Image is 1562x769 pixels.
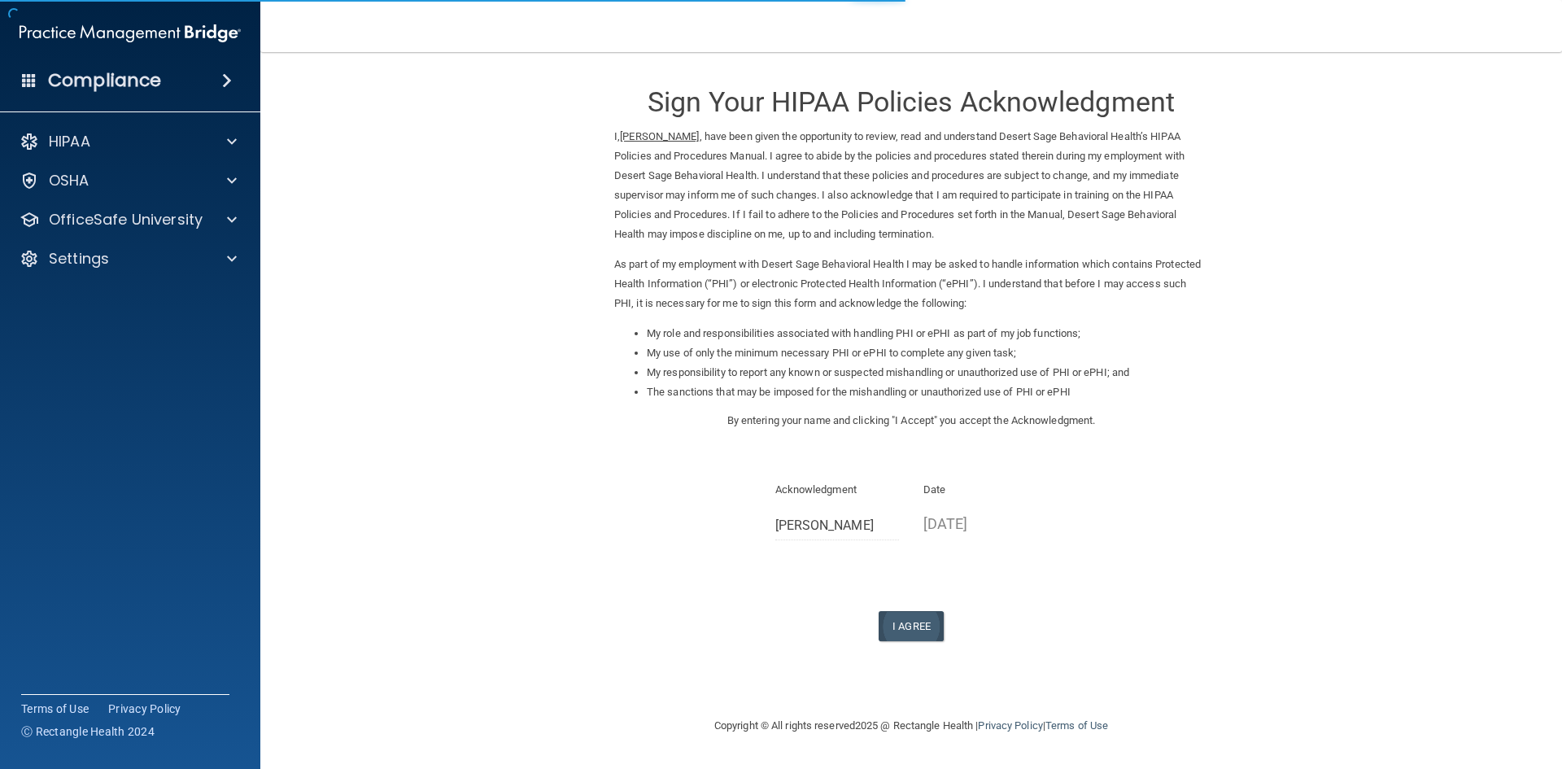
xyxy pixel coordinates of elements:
li: My responsibility to report any known or suspected mishandling or unauthorized use of PHI or ePHI... [647,363,1208,382]
li: My use of only the minimum necessary PHI or ePHI to complete any given task; [647,343,1208,363]
p: Settings [49,249,109,269]
a: Privacy Policy [108,701,181,717]
p: [DATE] [923,510,1048,537]
p: By entering your name and clicking "I Accept" you accept the Acknowledgment. [614,411,1208,430]
a: Settings [20,249,237,269]
div: Copyright © All rights reserved 2025 @ Rectangle Health | | [614,700,1208,752]
p: OSHA [49,171,89,190]
p: As part of my employment with Desert Sage Behavioral Health I may be asked to handle information ... [614,255,1208,313]
img: PMB logo [20,17,241,50]
a: Terms of Use [21,701,89,717]
p: HIPAA [49,132,90,151]
a: OfficeSafe University [20,210,237,229]
p: I, , have been given the opportunity to review, read and understand Desert Sage Behavioral Health... [614,127,1208,244]
a: Terms of Use [1045,719,1108,732]
p: Date [923,480,1048,500]
span: Ⓒ Rectangle Health 2024 [21,723,155,740]
a: Privacy Policy [978,719,1042,732]
a: HIPAA [20,132,237,151]
h3: Sign Your HIPAA Policies Acknowledgment [614,87,1208,117]
button: I Agree [879,611,944,641]
input: Full Name [775,510,900,540]
ins: [PERSON_NAME] [620,130,699,142]
li: The sanctions that may be imposed for the mishandling or unauthorized use of PHI or ePHI [647,382,1208,402]
h4: Compliance [48,69,161,92]
p: OfficeSafe University [49,210,203,229]
a: OSHA [20,171,237,190]
p: Acknowledgment [775,480,900,500]
li: My role and responsibilities associated with handling PHI or ePHI as part of my job functions; [647,324,1208,343]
